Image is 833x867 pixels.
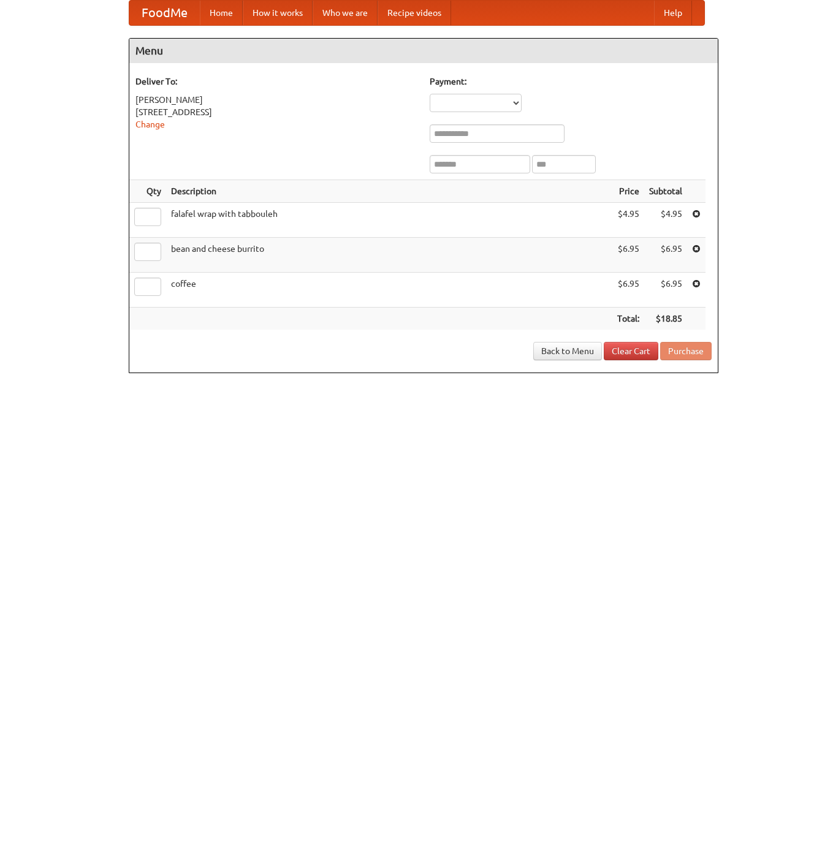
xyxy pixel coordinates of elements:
[604,342,658,360] a: Clear Cart
[166,203,612,238] td: falafel wrap with tabbouleh
[378,1,451,25] a: Recipe videos
[166,238,612,273] td: bean and cheese burrito
[654,1,692,25] a: Help
[135,106,417,118] div: [STREET_ADDRESS]
[135,75,417,88] h5: Deliver To:
[660,342,712,360] button: Purchase
[644,180,687,203] th: Subtotal
[243,1,313,25] a: How it works
[129,180,166,203] th: Qty
[612,238,644,273] td: $6.95
[200,1,243,25] a: Home
[644,273,687,308] td: $6.95
[135,119,165,129] a: Change
[644,203,687,238] td: $4.95
[313,1,378,25] a: Who we are
[644,238,687,273] td: $6.95
[612,273,644,308] td: $6.95
[612,180,644,203] th: Price
[135,94,417,106] div: [PERSON_NAME]
[129,1,200,25] a: FoodMe
[612,308,644,330] th: Total:
[166,273,612,308] td: coffee
[430,75,712,88] h5: Payment:
[533,342,602,360] a: Back to Menu
[644,308,687,330] th: $18.85
[129,39,718,63] h4: Menu
[612,203,644,238] td: $4.95
[166,180,612,203] th: Description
